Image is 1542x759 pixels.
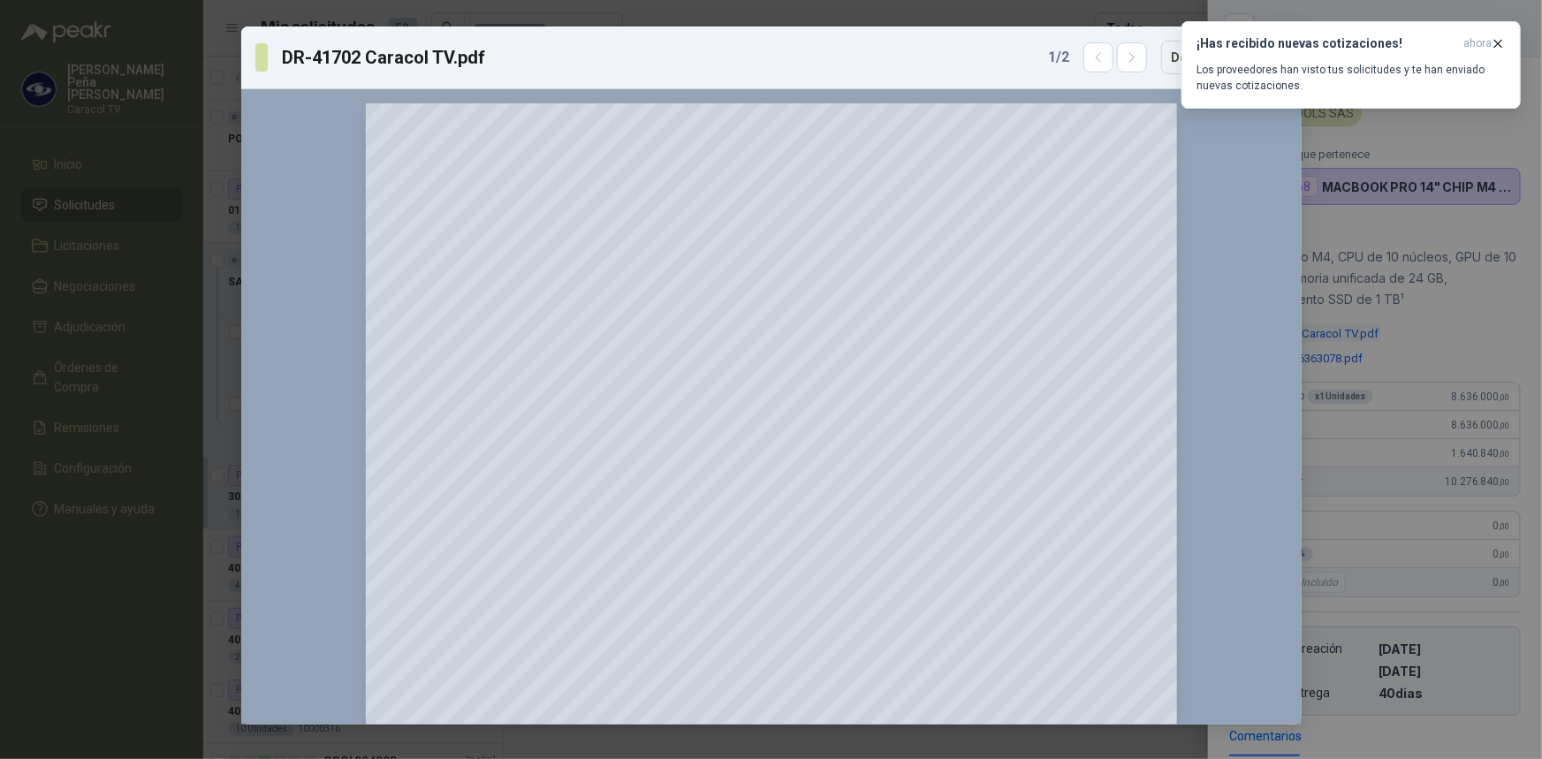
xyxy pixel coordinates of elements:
[1181,21,1521,109] button: ¡Has recibido nuevas cotizaciones!ahora Los proveedores han visto tus solicitudes y te han enviad...
[1196,36,1456,51] h3: ¡Has recibido nuevas cotizaciones!
[1048,47,1069,68] span: 1 / 2
[1196,62,1506,94] p: Los proveedores han visto tus solicitudes y te han enviado nuevas cotizaciones.
[1161,41,1259,74] button: Descargar
[1463,36,1492,51] span: ahora
[282,44,487,71] h3: DR-41702 Caracol TV.pdf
